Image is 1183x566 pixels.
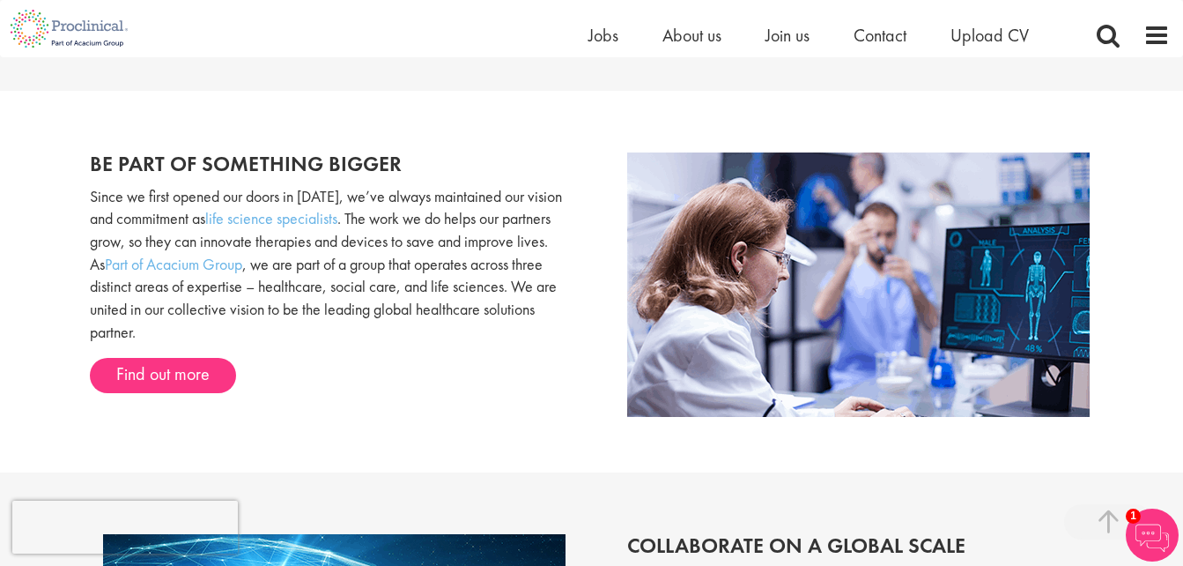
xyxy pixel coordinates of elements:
iframe: reCAPTCHA [12,501,238,554]
a: Join us [765,24,810,47]
h2: Be part of something bigger [90,153,579,175]
a: Upload CV [950,24,1029,47]
a: Contact [854,24,906,47]
a: Jobs [588,24,618,47]
h2: Collaborate on a global scale [627,534,1081,557]
a: Part of Acacium Group [105,254,242,274]
p: Since we first opened our doors in [DATE], we’ve always maintained our vision and commitment as .... [90,185,579,344]
a: About us [662,24,721,47]
img: Chatbot [1126,509,1179,562]
a: life science specialists [205,208,337,228]
a: Find out more [90,358,236,393]
span: 1 [1126,509,1141,524]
